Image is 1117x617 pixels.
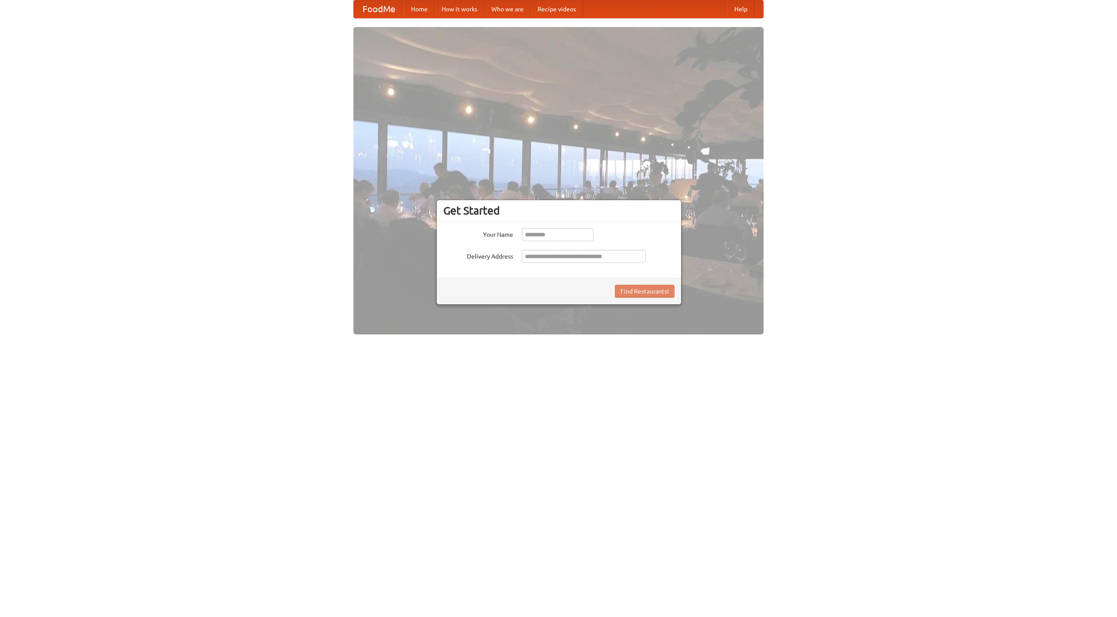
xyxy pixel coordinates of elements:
label: Your Name [443,228,513,239]
a: FoodMe [354,0,404,18]
a: Who we are [484,0,531,18]
a: How it works [435,0,484,18]
button: Find Restaurants! [615,285,675,298]
h3: Get Started [443,204,675,217]
a: Home [404,0,435,18]
label: Delivery Address [443,250,513,261]
a: Help [727,0,754,18]
a: Recipe videos [531,0,583,18]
